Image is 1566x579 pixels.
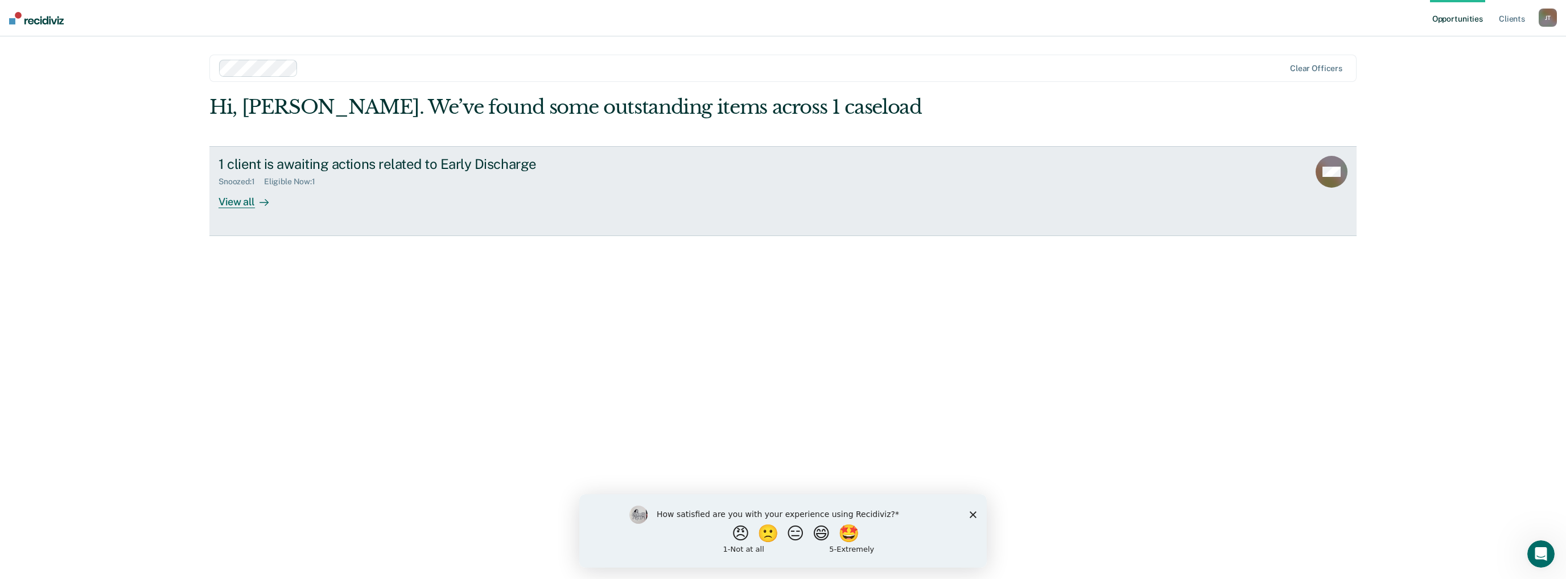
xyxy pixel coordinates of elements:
div: Eligible Now : 1 [264,177,324,187]
div: 1 client is awaiting actions related to Early Discharge [219,156,618,172]
iframe: Intercom live chat [1527,540,1555,568]
iframe: Survey by Kim from Recidiviz [579,494,987,568]
img: Recidiviz [9,12,64,24]
div: Clear officers [1290,64,1342,73]
a: 1 client is awaiting actions related to Early DischargeSnoozed:1Eligible Now:1View all [209,146,1357,236]
div: J T [1539,9,1557,27]
div: Hi, [PERSON_NAME]. We’ve found some outstanding items across 1 caseload [209,96,1127,119]
div: Snoozed : 1 [219,177,264,187]
button: JT [1539,9,1557,27]
div: View all [219,186,282,208]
